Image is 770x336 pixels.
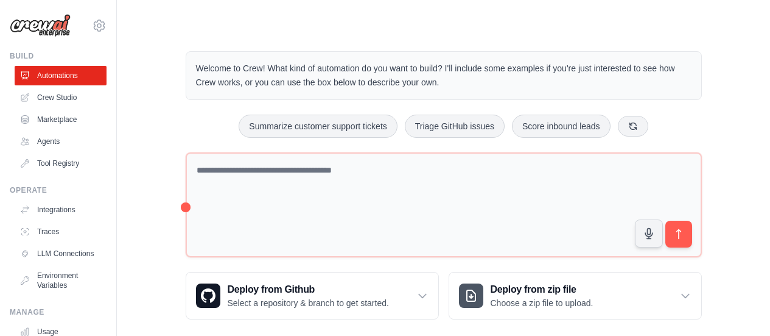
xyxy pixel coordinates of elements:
[15,66,107,85] a: Automations
[15,132,107,151] a: Agents
[10,185,107,195] div: Operate
[10,14,71,37] img: Logo
[512,115,611,138] button: Score inbound leads
[405,115,505,138] button: Triage GitHub issues
[228,297,389,309] p: Select a repository & branch to get started.
[15,222,107,241] a: Traces
[491,297,593,309] p: Choose a zip file to upload.
[491,282,593,297] h3: Deploy from zip file
[15,154,107,173] a: Tool Registry
[15,244,107,263] a: LLM Connections
[15,200,107,220] a: Integrations
[196,62,691,90] p: Welcome to Crew! What kind of automation do you want to build? I'll include some examples if you'...
[15,110,107,129] a: Marketplace
[10,51,107,61] div: Build
[228,282,389,297] h3: Deploy from Github
[15,266,107,295] a: Environment Variables
[10,307,107,317] div: Manage
[15,88,107,107] a: Crew Studio
[239,115,397,138] button: Summarize customer support tickets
